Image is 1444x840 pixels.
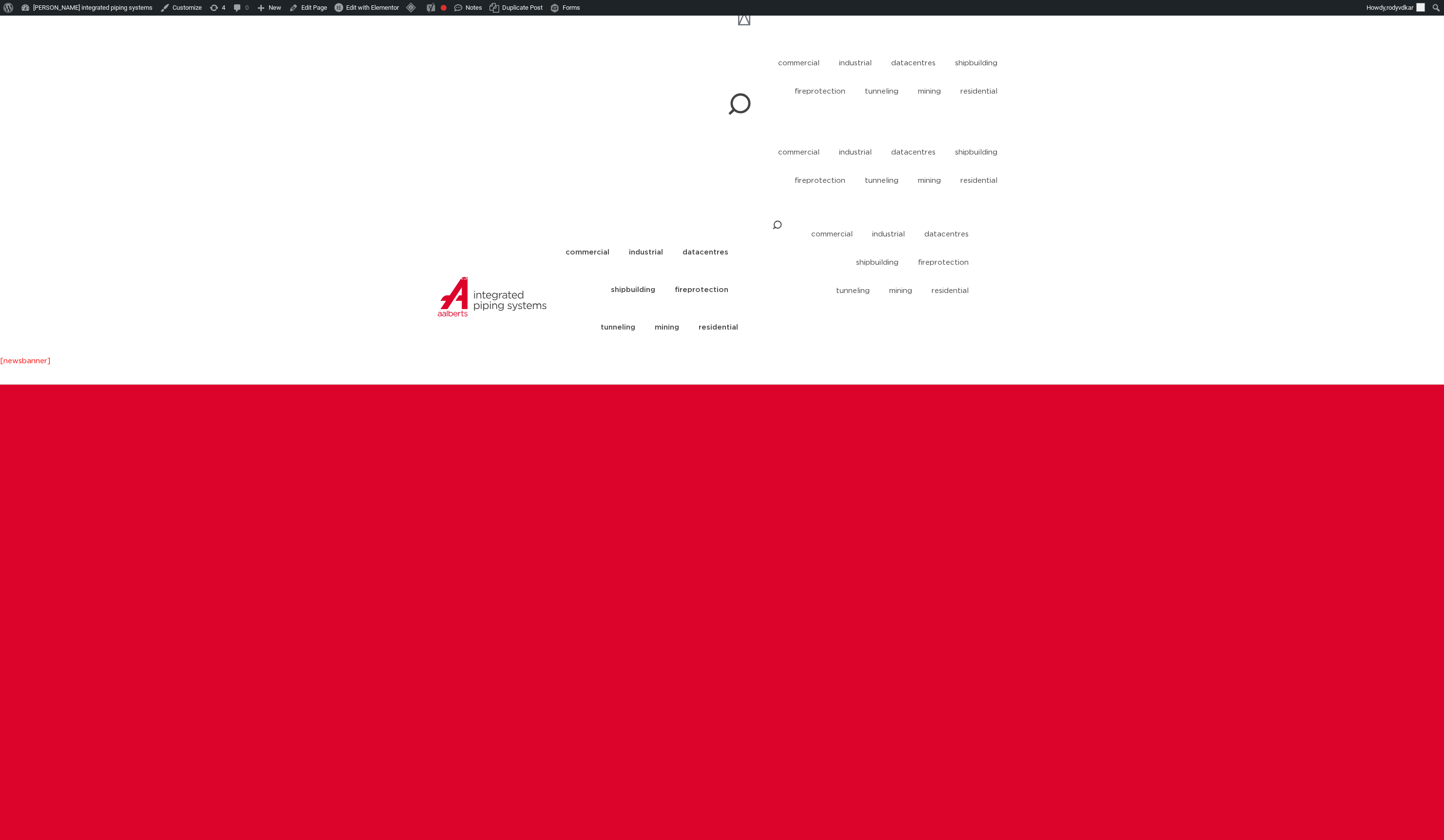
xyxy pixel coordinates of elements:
nav: Menu [563,234,738,346]
a: tunneling [855,78,908,106]
a: residential [951,167,1007,195]
a: datacentres [915,220,978,249]
a: commercial [768,138,829,167]
div: Focus keyphrase not set [441,5,447,11]
a: mining [908,78,951,106]
a: fireprotection [785,78,855,106]
span: rodyvdkar [1386,4,1413,11]
a: datacentres [683,234,728,271]
nav: Menu [796,220,978,305]
a: industrial [862,220,915,249]
a: industrial [829,138,881,167]
a: mining [908,167,951,195]
a: mining [879,277,922,305]
a: fireprotection [675,271,728,309]
a: residential [951,78,1007,106]
div: my IPS [783,220,786,333]
a: tunneling [855,167,908,195]
a: shipbuilding [945,49,1007,78]
span: Edit with Elementor [346,4,399,11]
a: tunneling [826,277,879,305]
a: commercial [801,220,862,249]
nav: Menu [727,49,1007,106]
a: industrial [829,49,881,78]
a: fireprotection [908,249,978,277]
a: industrial [629,234,663,271]
: my IPS [796,220,978,333]
a: residential [699,309,738,346]
a: commercial [768,49,829,78]
a: residential [922,277,978,305]
div: my IPS [727,123,1007,138]
a: tunneling [601,309,635,346]
: my IPS [727,138,1007,195]
a: shipbuilding [945,138,1007,167]
a: fireprotection [785,167,855,195]
a: commercial [566,234,609,271]
a: datacentres [881,138,945,167]
a: datacentres [881,49,945,78]
nav: Menu [727,138,1007,195]
a: shipbuilding [611,271,655,309]
a: mining [655,309,679,346]
a: shipbuilding [846,249,908,277]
